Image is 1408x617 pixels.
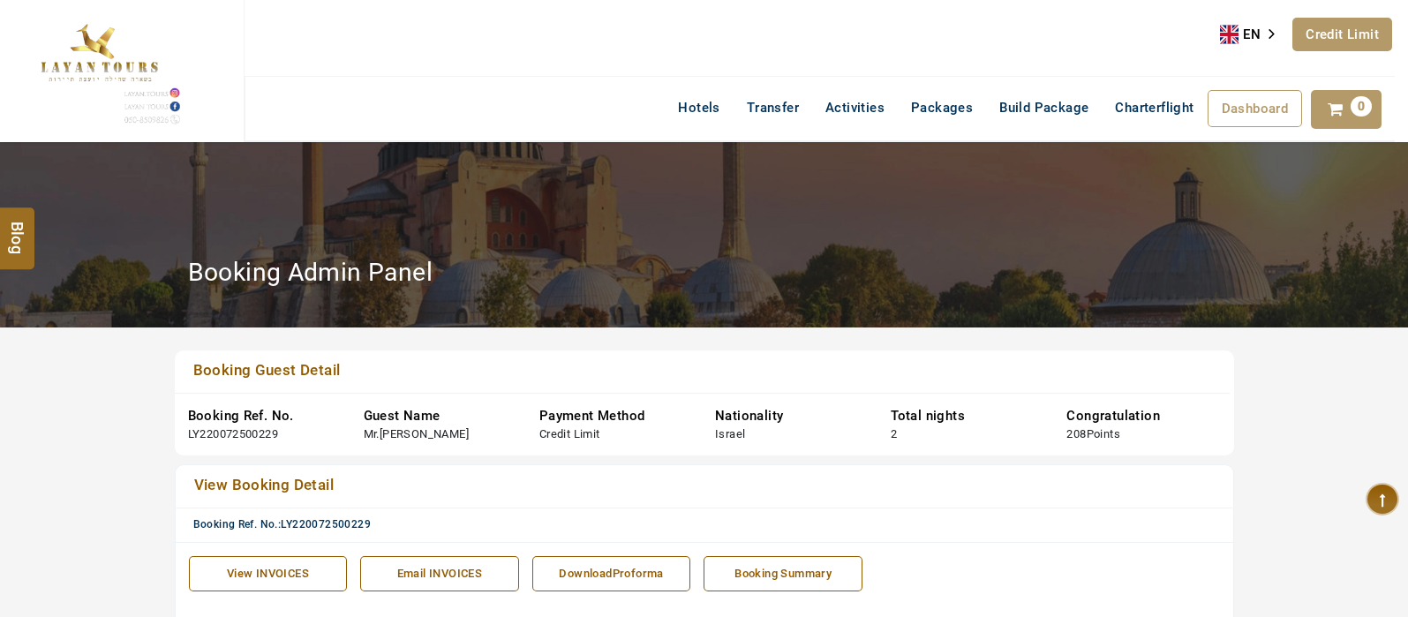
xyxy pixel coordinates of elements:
[281,518,371,530] span: LY220072500229
[734,90,812,125] a: Transfer
[199,566,338,583] div: View INVOICES
[891,407,1040,425] div: Total nights
[1066,427,1086,440] span: 208
[715,407,864,425] div: Nationality
[713,566,853,583] div: Booking Summary
[1220,21,1287,48] aside: Language selected: English
[13,8,184,127] img: The Royal Line Holidays
[188,359,1118,384] a: Booking Guest Detail
[532,556,691,592] a: DownloadProforma
[891,426,897,443] div: 2
[364,426,469,443] div: Mr.[PERSON_NAME]
[188,426,279,443] div: LY220072500229
[1102,90,1207,125] a: Charterflight
[812,90,898,125] a: Activities
[898,90,986,125] a: Packages
[193,517,1229,532] div: Booking Ref. No.:
[188,257,433,288] h2: Booking Admin Panel
[986,90,1102,125] a: Build Package
[1311,90,1382,129] a: 0
[1220,21,1287,48] a: EN
[1115,100,1193,116] span: Charterflight
[1066,407,1216,425] div: Congratulation
[364,407,513,425] div: Guest Name
[539,407,689,425] div: Payment Method
[539,426,600,443] div: Credit Limit
[1087,427,1120,440] span: Points
[665,90,733,125] a: Hotels
[715,426,745,443] div: Israel
[360,556,519,592] a: Email INVOICES
[194,476,335,493] span: View Booking Detail
[6,221,29,236] span: Blog
[1220,21,1287,48] div: Language
[1292,18,1392,51] a: Credit Limit
[704,556,862,592] a: Booking Summary
[188,407,337,425] div: Booking Ref. No.
[1222,101,1289,117] span: Dashboard
[189,556,348,592] a: View INVOICES
[1351,96,1372,117] span: 0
